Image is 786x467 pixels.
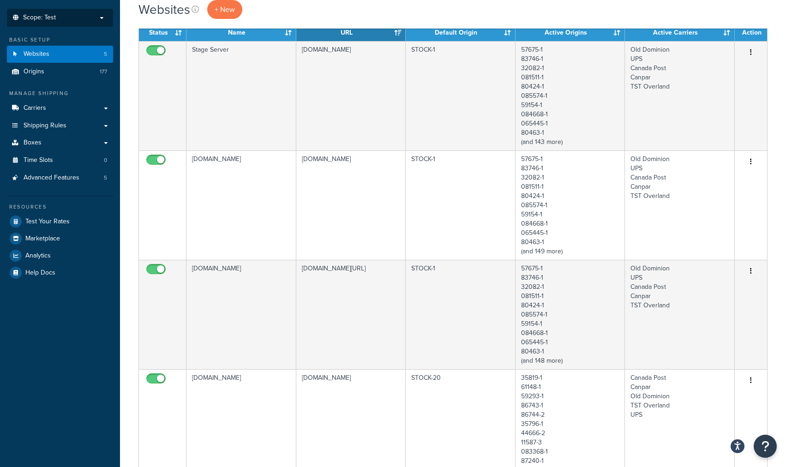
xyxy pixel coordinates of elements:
[104,50,107,58] span: 5
[7,100,113,117] a: Carriers
[24,50,49,58] span: Websites
[625,150,735,260] td: Old Dominion UPS Canada Post Canpar TST Overland
[7,63,113,80] a: Origins 177
[24,174,79,182] span: Advanced Features
[100,68,107,76] span: 177
[625,41,735,150] td: Old Dominion UPS Canada Post Canpar TST Overland
[24,139,42,147] span: Boxes
[296,150,406,260] td: [DOMAIN_NAME]
[406,150,516,260] td: STOCK-1
[625,260,735,369] td: Old Dominion UPS Canada Post Canpar TST Overland
[186,260,296,369] td: [DOMAIN_NAME]
[406,24,516,41] th: Default Origin: activate to sort column ascending
[7,213,113,230] a: Test Your Rates
[139,24,186,41] th: Status: activate to sort column ascending
[754,435,777,458] button: Open Resource Center
[215,4,235,15] span: + New
[7,90,113,97] div: Manage Shipping
[25,252,51,260] span: Analytics
[7,230,113,247] a: Marketplace
[625,24,735,41] th: Active Carriers: activate to sort column ascending
[7,203,113,211] div: Resources
[25,235,60,243] span: Marketplace
[7,169,113,186] a: Advanced Features 5
[735,24,767,41] th: Action
[7,117,113,134] a: Shipping Rules
[7,152,113,169] li: Time Slots
[296,260,406,369] td: [DOMAIN_NAME][URL]
[104,174,107,182] span: 5
[25,269,55,277] span: Help Docs
[138,0,190,18] h1: Websites
[7,264,113,281] a: Help Docs
[406,41,516,150] td: STOCK-1
[7,169,113,186] li: Advanced Features
[7,63,113,80] li: Origins
[516,24,625,41] th: Active Origins: activate to sort column ascending
[296,41,406,150] td: [DOMAIN_NAME]
[24,68,44,76] span: Origins
[516,41,625,150] td: 57675-1 83746-1 32082-1 081511-1 80424-1 085574-1 59154-1 084668-1 065445-1 80463-1 (and 143 more)
[186,24,296,41] th: Name: activate to sort column ascending
[7,134,113,151] a: Boxes
[7,46,113,63] li: Websites
[24,122,66,130] span: Shipping Rules
[24,104,46,112] span: Carriers
[516,260,625,369] td: 57675-1 83746-1 32082-1 081511-1 80424-1 085574-1 59154-1 084668-1 065445-1 80463-1 (and 148 more)
[104,156,107,164] span: 0
[23,14,56,22] span: Scope: Test
[296,24,406,41] th: URL: activate to sort column ascending
[24,156,53,164] span: Time Slots
[406,260,516,369] td: STOCK-1
[186,150,296,260] td: [DOMAIN_NAME]
[7,36,113,44] div: Basic Setup
[186,41,296,150] td: Stage Server
[7,152,113,169] a: Time Slots 0
[516,150,625,260] td: 57675-1 83746-1 32082-1 081511-1 80424-1 085574-1 59154-1 084668-1 065445-1 80463-1 (and 149 more)
[7,46,113,63] a: Websites 5
[25,218,70,226] span: Test Your Rates
[7,247,113,264] a: Analytics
